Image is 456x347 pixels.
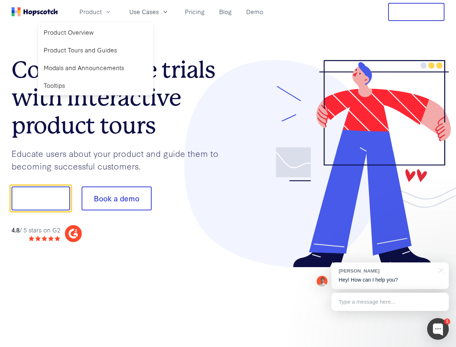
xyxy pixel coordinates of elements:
[12,147,228,172] p: Educate users about your product and guide them to becoming successful customers.
[216,6,235,18] a: Blog
[12,187,70,210] button: Show me!
[41,78,151,93] a: Tooltips
[82,187,152,210] button: Book a demo
[317,276,327,287] img: Mark Spera
[339,276,442,284] p: Hey! How can I help you?
[12,226,60,235] div: / 5 stars on G2
[75,6,116,18] button: Product
[41,43,151,57] a: Product Tours and Guides
[331,293,449,311] div: Type a message here...
[243,6,266,18] a: Demo
[79,7,102,16] span: Product
[41,60,151,75] a: Modals and Announcements
[12,226,19,234] strong: 4.8
[125,6,173,18] button: Use Cases
[339,267,434,274] div: [PERSON_NAME]
[12,7,58,16] a: Home
[12,56,228,139] h1: Convert more trials with interactive product tours
[129,7,159,16] span: Use Cases
[182,6,208,18] a: Pricing
[388,3,444,21] button: Free Trial
[41,25,151,40] a: Product Overview
[444,318,450,325] div: 1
